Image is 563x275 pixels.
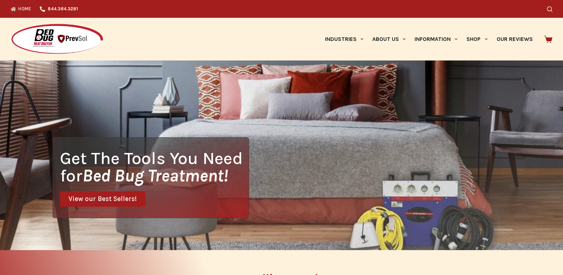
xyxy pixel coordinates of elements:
[320,18,537,60] nav: Primary
[368,18,410,60] a: About Us
[82,165,228,186] i: Bed Bug Treatment!
[320,18,368,60] a: Industries
[462,18,492,60] a: Shop
[60,149,249,184] h1: Get The Tools You Need for
[60,191,145,207] a: View our Best Sellers!
[69,196,137,202] span: View our Best Sellers!
[410,18,462,60] a: Information
[11,23,104,55] img: Prevsol/Bed Bug Heat Doctor
[547,6,552,12] button: Search
[492,18,537,60] a: Our Reviews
